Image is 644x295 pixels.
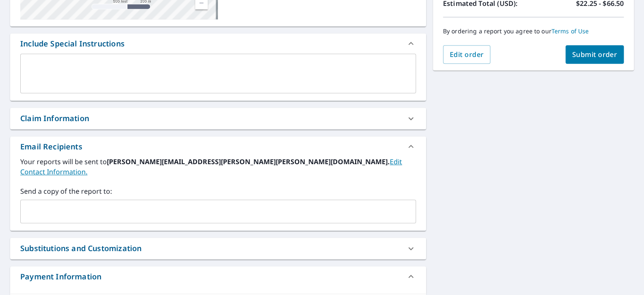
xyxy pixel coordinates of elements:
[443,27,624,35] p: By ordering a report you agree to our
[10,266,426,287] div: Payment Information
[10,33,426,54] div: Include Special Instructions
[450,50,484,59] span: Edit order
[20,243,141,254] div: Substitutions and Customization
[20,38,125,49] div: Include Special Instructions
[10,136,426,157] div: Email Recipients
[107,157,390,166] b: [PERSON_NAME][EMAIL_ADDRESS][PERSON_NAME][PERSON_NAME][DOMAIN_NAME].
[10,108,426,129] div: Claim Information
[572,50,617,59] span: Submit order
[552,27,589,35] a: Terms of Use
[443,45,491,64] button: Edit order
[565,45,624,64] button: Submit order
[20,141,82,152] div: Email Recipients
[20,186,416,196] label: Send a copy of the report to:
[10,238,426,259] div: Substitutions and Customization
[20,113,89,124] div: Claim Information
[20,157,416,177] label: Your reports will be sent to
[20,271,101,282] div: Payment Information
